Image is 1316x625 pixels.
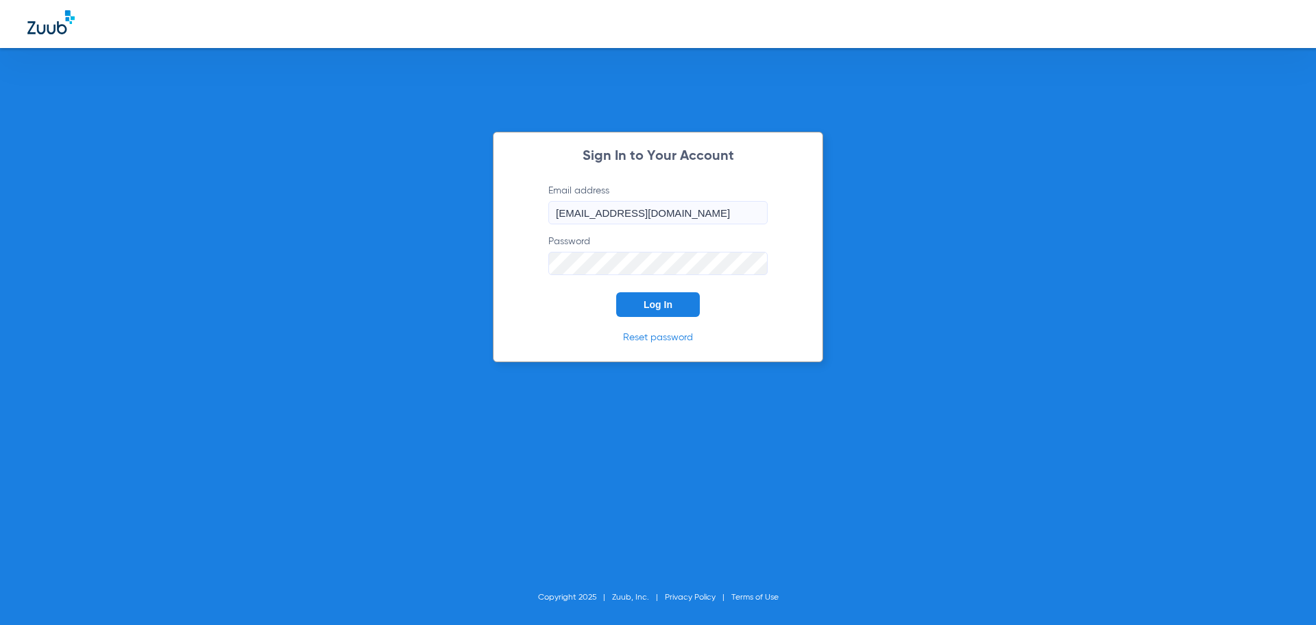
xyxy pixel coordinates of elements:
[548,184,768,224] label: Email address
[665,593,716,602] a: Privacy Policy
[548,201,768,224] input: Email address
[731,593,779,602] a: Terms of Use
[548,235,768,275] label: Password
[548,252,768,275] input: Password
[612,591,665,604] li: Zuub, Inc.
[528,150,788,163] h2: Sign In to Your Account
[616,292,700,317] button: Log In
[538,591,612,604] li: Copyright 2025
[623,333,693,342] a: Reset password
[27,10,75,34] img: Zuub Logo
[644,299,672,310] span: Log In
